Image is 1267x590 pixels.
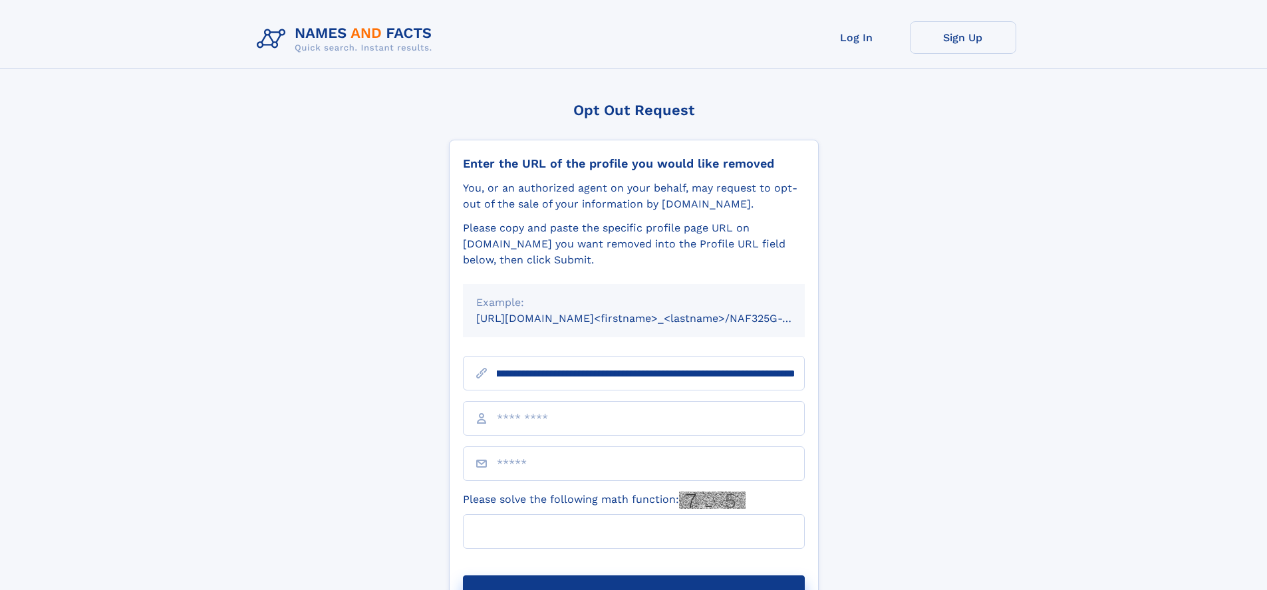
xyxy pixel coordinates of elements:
[803,21,910,54] a: Log In
[463,156,805,171] div: Enter the URL of the profile you would like removed
[463,220,805,268] div: Please copy and paste the specific profile page URL on [DOMAIN_NAME] you want removed into the Pr...
[251,21,443,57] img: Logo Names and Facts
[449,102,819,118] div: Opt Out Request
[910,21,1016,54] a: Sign Up
[463,492,746,509] label: Please solve the following math function:
[463,180,805,212] div: You, or an authorized agent on your behalf, may request to opt-out of the sale of your informatio...
[476,312,830,325] small: [URL][DOMAIN_NAME]<firstname>_<lastname>/NAF325G-xxxxxxxx
[476,295,791,311] div: Example:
